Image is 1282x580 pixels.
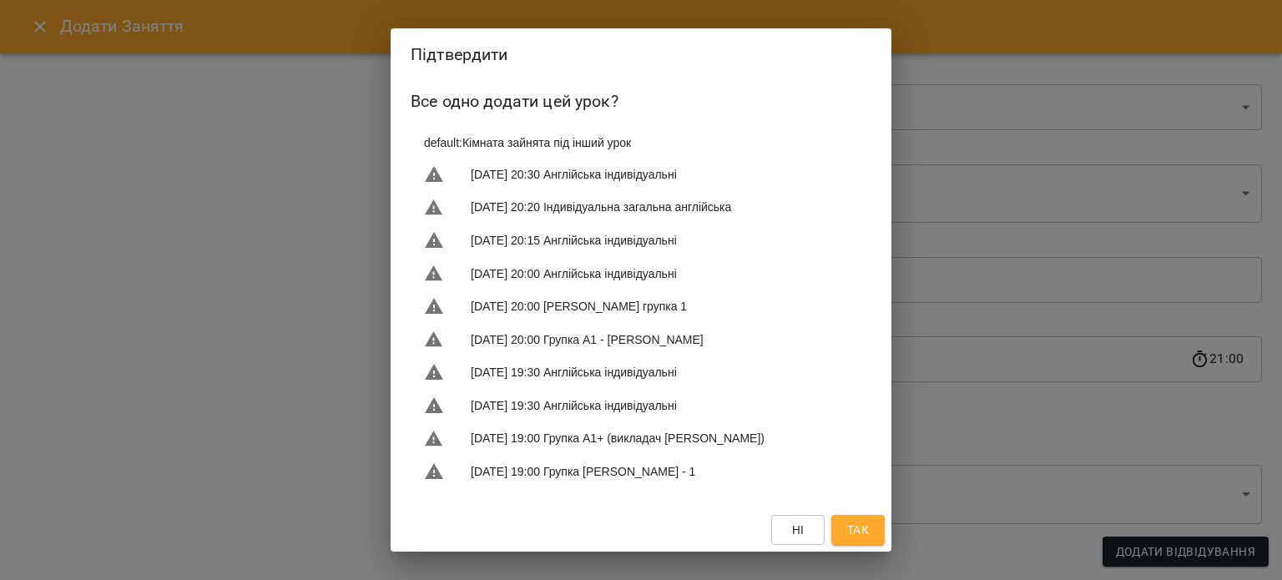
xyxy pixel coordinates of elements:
li: default : Кімната зайнята під інший урок [411,128,871,158]
span: Ні [792,520,805,540]
li: [DATE] 20:30 Англійська індивідуальні [411,158,871,191]
li: [DATE] 20:15 Англійська індивідуальні [411,224,871,257]
li: [DATE] 19:00 Групка [PERSON_NAME] - 1 [411,455,871,488]
li: [DATE] 19:30 Англійська індивідуальні [411,389,871,422]
li: [DATE] 19:30 Англійська індивідуальні [411,356,871,389]
li: [DATE] 20:00 [PERSON_NAME] групка 1 [411,290,871,323]
li: [DATE] 20:20 Індивідуальна загальна англійська [411,191,871,224]
button: Так [831,515,885,545]
li: [DATE] 20:00 Англійська індивідуальні [411,257,871,290]
li: [DATE] 19:00 Групка А1+ (викладач [PERSON_NAME]) [411,422,871,456]
li: [DATE] 20:00 Групка А1 - [PERSON_NAME] [411,323,871,356]
span: Так [847,520,869,540]
button: Ні [771,515,825,545]
h2: Підтвердити [411,42,871,68]
h6: Все одно додати цей урок? [411,88,871,114]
